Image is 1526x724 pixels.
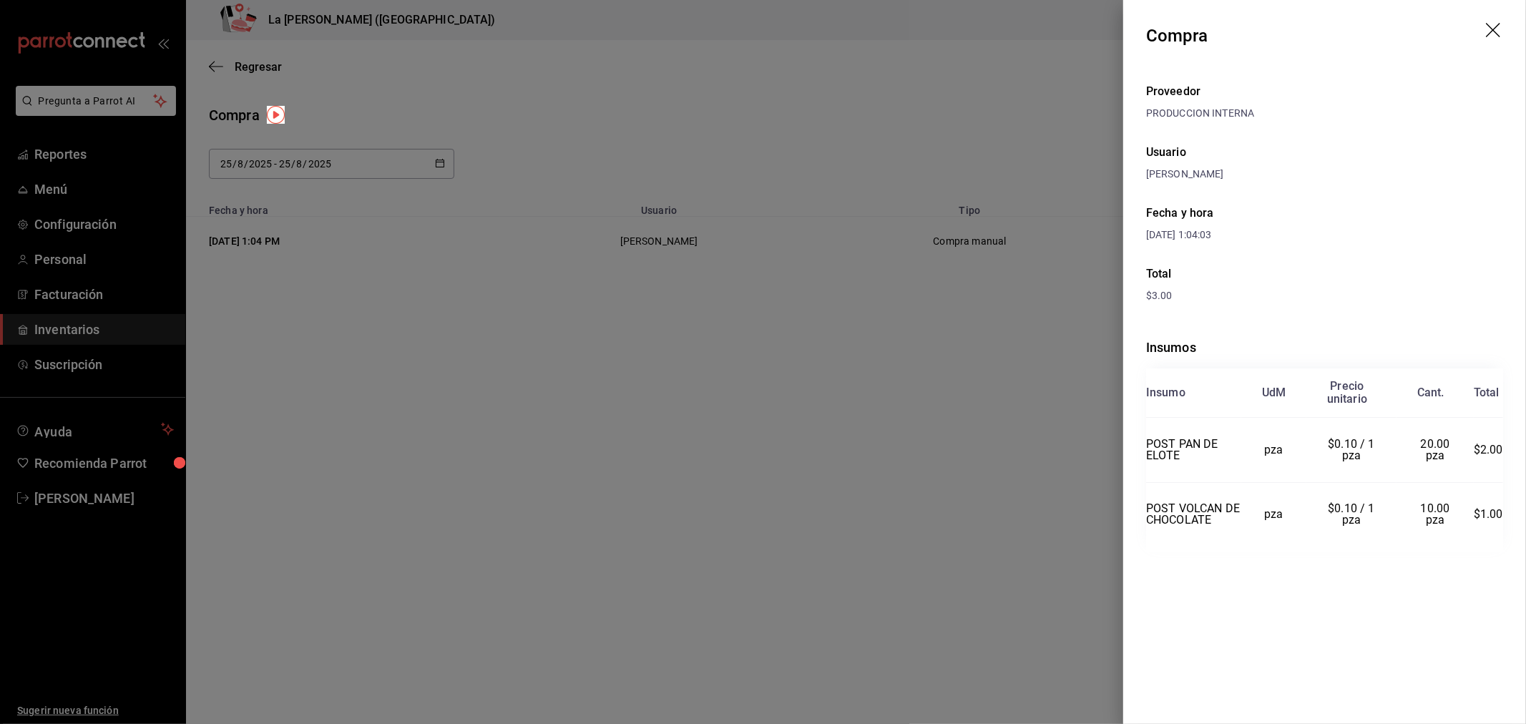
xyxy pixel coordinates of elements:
[1146,106,1503,121] div: PRODUCCION INTERNA
[1241,482,1306,547] td: pza
[1328,437,1378,462] span: $0.10 / 1 pza
[1146,83,1503,100] div: Proveedor
[1474,443,1503,456] span: $2.00
[1146,482,1241,547] td: POST VOLCAN DE CHOCOLATE
[1474,386,1500,399] div: Total
[1486,23,1503,40] button: drag
[1146,228,1325,243] div: [DATE] 1:04:03
[1474,507,1503,521] span: $1.00
[1421,437,1453,462] span: 20.00 pza
[1417,386,1444,399] div: Cant.
[267,106,285,124] img: Tooltip marker
[1146,144,1503,161] div: Usuario
[1146,290,1173,301] span: $3.00
[1421,502,1453,527] span: 10.00 pza
[1328,502,1378,527] span: $0.10 / 1 pza
[1262,386,1286,399] div: UdM
[1146,205,1325,222] div: Fecha y hora
[1241,418,1306,483] td: pza
[1146,167,1503,182] div: [PERSON_NAME]
[1146,386,1185,399] div: Insumo
[1146,265,1503,283] div: Total
[1146,418,1241,483] td: POST PAN DE ELOTE
[1146,23,1208,49] div: Compra
[1327,380,1367,406] div: Precio unitario
[1146,338,1503,357] div: Insumos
